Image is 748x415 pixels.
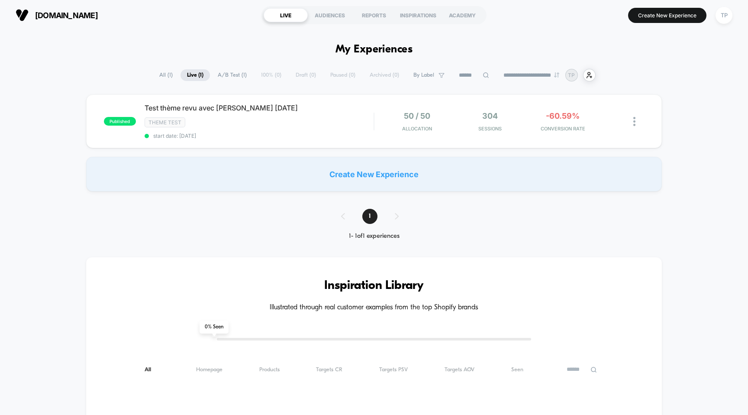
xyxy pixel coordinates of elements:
button: TP [713,6,735,24]
h3: Inspiration Library [112,279,636,293]
div: ACADEMY [440,8,484,22]
span: Test thème revu avec [PERSON_NAME] [DATE] [145,104,374,112]
div: 1 - 1 of 1 experiences [332,233,416,240]
span: Targets AOV [445,366,474,373]
span: CONVERSION RATE [529,126,597,132]
span: published [104,117,136,126]
span: A/B Test ( 1 ) [211,69,253,81]
span: All ( 1 ) [153,69,179,81]
div: TP [716,7,732,24]
img: Visually logo [16,9,29,22]
button: Create New Experience [628,8,706,23]
span: Live ( 1 ) [181,69,210,81]
div: INSPIRATIONS [396,8,440,22]
span: 1 [362,209,377,224]
div: REPORTS [352,8,396,22]
span: Homepage [196,366,222,373]
span: Targets CR [316,366,342,373]
img: close [633,117,635,126]
h1: My Experiences [335,43,413,56]
span: start date: [DATE] [145,133,374,139]
span: All [145,366,159,373]
h4: Illustrated through real customer examples from the top Shopify brands [112,304,636,312]
p: TP [568,72,575,78]
span: [DOMAIN_NAME] [35,11,98,20]
span: -60.59% [546,111,580,120]
div: Create New Experience [86,157,662,191]
span: 0 % Seen [200,321,229,334]
span: Allocation [402,126,432,132]
span: Theme Test [145,117,185,127]
div: AUDIENCES [308,8,352,22]
div: LIVE [264,8,308,22]
button: [DOMAIN_NAME] [13,8,100,22]
span: Targets PSV [379,366,408,373]
span: By Label [413,72,434,78]
span: Seen [511,366,523,373]
img: end [554,72,559,78]
span: Products [259,366,280,373]
span: 304 [482,111,498,120]
span: 50 / 50 [404,111,430,120]
span: Sessions [456,126,524,132]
